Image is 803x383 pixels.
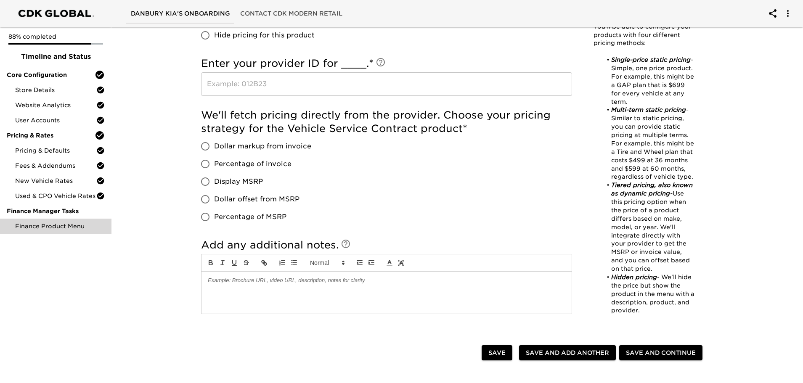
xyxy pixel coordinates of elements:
[686,106,689,113] em: -
[214,159,292,169] span: Percentage of invoice
[488,348,506,358] span: Save
[214,194,299,204] span: Dollar offset from MSRP
[602,106,694,181] li: Similar to static pricing, you can provide static pricing at multiple terms. For example, this mi...
[526,348,609,358] span: Save and Add Another
[602,181,694,273] li: Use this pricing option when the price of a product differs based on make, model, or year. We'll ...
[214,177,263,187] span: Display MSRP
[482,345,512,361] button: Save
[240,8,342,19] span: Contact CDK Modern Retail
[201,72,572,96] input: Example: 012B23
[670,190,673,197] em: -
[15,146,96,155] span: Pricing & Defaults
[7,207,105,215] span: Finance Manager Tasks
[201,57,572,70] h5: Enter your provider ID for ____.
[214,30,315,40] span: Hide pricing for this product
[15,101,96,109] span: Website Analytics
[15,116,96,124] span: User Accounts
[7,131,95,140] span: Pricing & Rates
[602,56,694,106] li: - Simple, one price product. For example, this might be a GAP plan that is $699 for every vehicle...
[15,177,96,185] span: New Vehicle Rates
[201,238,572,252] h5: Add any additional notes.
[611,106,686,113] em: Multi-term static pricing
[611,274,657,280] em: Hidden pricing
[15,86,96,94] span: Store Details
[214,212,286,222] span: Percentage of MSRP
[214,141,311,151] span: Dollar markup from invoice
[201,108,572,135] h5: We'll fetch pricing directly from the provider. Choose your pricing strategy for the Vehicle Serv...
[7,71,95,79] span: Core Configuration
[602,273,694,315] li: - We'll hide the price but show the product in the menu with a description, product, and provider.
[15,161,96,170] span: Fees & Addendums
[778,3,798,24] button: account of current user
[626,348,696,358] span: Save and Continue
[15,222,105,230] span: Finance Product Menu
[594,22,694,48] p: You'll be able to configure your products with four different pricing methods:
[611,182,695,197] em: Tiered pricing, also known as dynamic pricing
[7,52,105,62] span: Timeline and Status
[15,192,96,200] span: Used & CPO Vehicle Rates
[519,345,616,361] button: Save and Add Another
[763,3,783,24] button: account of current user
[611,56,691,63] em: Single-price static pricing
[8,32,103,41] p: 88% completed
[131,8,230,19] span: Danbury Kia's Onboarding
[619,345,702,361] button: Save and Continue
